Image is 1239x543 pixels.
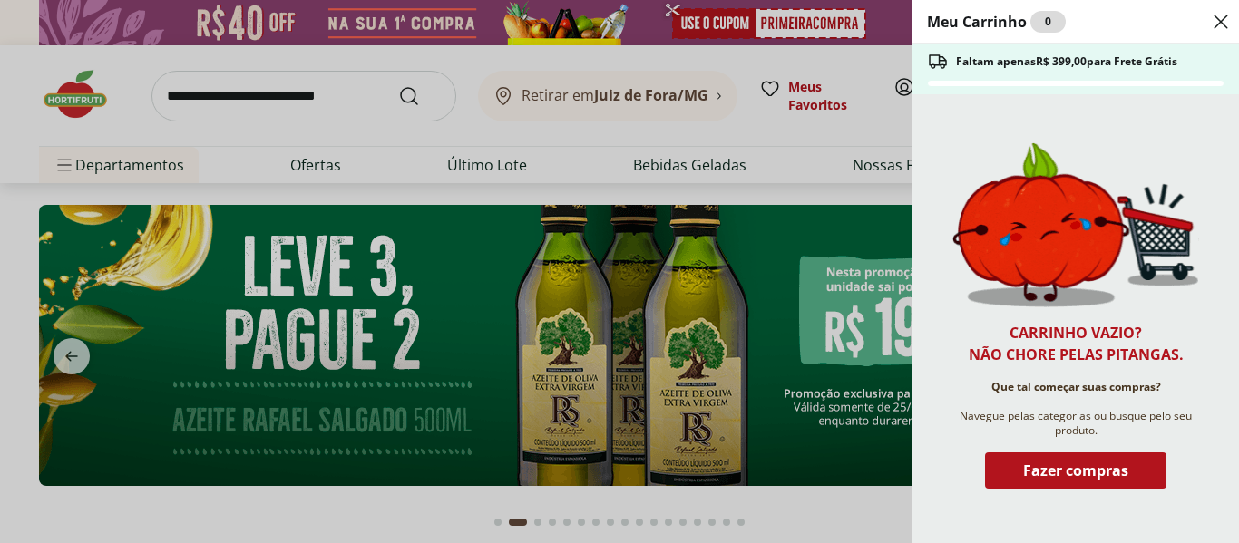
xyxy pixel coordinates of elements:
[956,54,1177,69] span: Faltam apenas R$ 399,00 para Frete Grátis
[952,142,1199,307] img: Carrinho vazio
[969,322,1184,365] h2: Carrinho vazio? Não chore pelas pitangas.
[1023,463,1128,478] span: Fazer compras
[985,452,1166,496] button: Fazer compras
[952,409,1199,438] span: Navegue pelas categorias ou busque pelo seu produto.
[991,380,1161,394] span: Que tal começar suas compras?
[927,11,1066,33] h2: Meu Carrinho
[1030,11,1066,33] div: 0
